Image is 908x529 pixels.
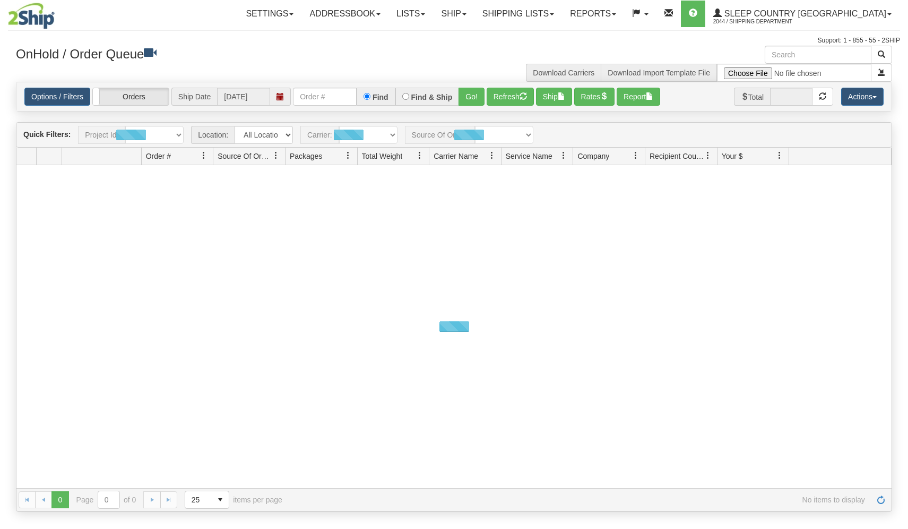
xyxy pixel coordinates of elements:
a: Shipping lists [474,1,562,27]
span: Page 0 [51,491,68,508]
span: Page of 0 [76,491,136,509]
span: Total [734,88,771,106]
span: Recipient Country [650,151,704,161]
button: Refresh [487,88,534,106]
input: Search [765,46,871,64]
button: Ship [536,88,572,106]
label: Quick Filters: [23,129,71,140]
a: Your $ filter column settings [771,147,789,165]
span: Packages [290,151,322,161]
a: Source Of Order filter column settings [267,147,285,165]
span: Location: [191,126,235,144]
h3: OnHold / Order Queue [16,46,446,61]
a: Company filter column settings [627,147,645,165]
a: Recipient Country filter column settings [699,147,717,165]
span: 25 [192,494,205,505]
span: Source Of Order [218,151,272,161]
a: Download Carriers [533,69,594,77]
span: Your $ [722,151,743,161]
input: Import [717,64,871,82]
a: Options / Filters [24,88,90,106]
button: Go! [459,88,485,106]
a: Lists [388,1,433,27]
span: Total Weight [362,151,403,161]
span: 2044 / Shipping department [713,16,793,27]
a: Download Import Template File [608,69,710,77]
button: Report [617,88,660,106]
a: Carrier Name filter column settings [483,147,501,165]
a: Refresh [872,491,889,508]
img: logo2044.jpg [8,3,55,29]
a: Ship [433,1,474,27]
a: Total Weight filter column settings [411,147,429,165]
a: Addressbook [301,1,388,27]
span: Company [577,151,609,161]
button: Actions [841,88,884,106]
span: Service Name [506,151,552,161]
span: Sleep Country [GEOGRAPHIC_DATA] [722,9,886,18]
span: items per page [185,491,282,509]
a: Settings [238,1,301,27]
a: Packages filter column settings [339,147,357,165]
div: grid toolbar [16,123,892,148]
span: No items to display [297,496,865,504]
a: Service Name filter column settings [555,147,573,165]
span: Page sizes drop down [185,491,229,509]
input: Order # [293,88,357,106]
div: Support: 1 - 855 - 55 - 2SHIP [8,36,900,45]
span: Carrier Name [434,151,478,161]
span: Order # [146,151,171,161]
label: Find [373,93,388,101]
a: Sleep Country [GEOGRAPHIC_DATA] 2044 / Shipping department [705,1,900,27]
button: Rates [574,88,615,106]
button: Search [871,46,892,64]
a: Order # filter column settings [195,147,213,165]
span: select [212,491,229,508]
span: Ship Date [171,88,217,106]
a: Reports [562,1,624,27]
label: Find & Ship [411,93,453,101]
label: Orders [93,88,169,105]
